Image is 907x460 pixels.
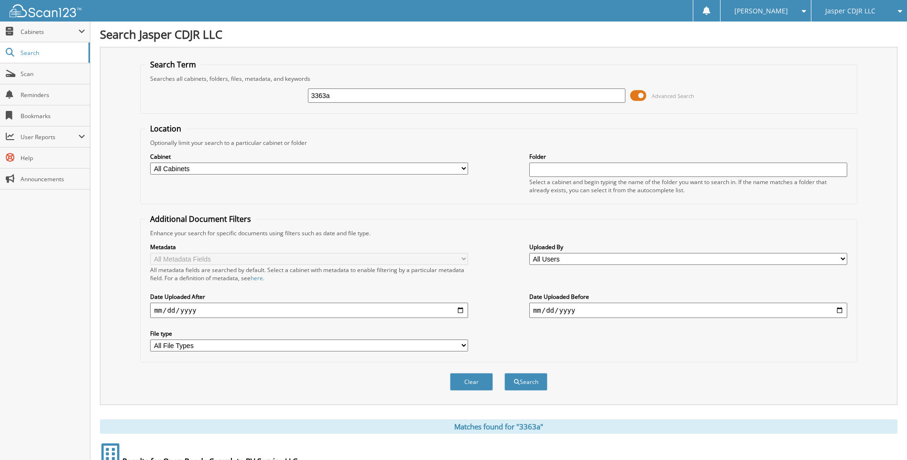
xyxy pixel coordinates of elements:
span: Cabinets [21,28,78,36]
span: Announcements [21,175,85,183]
span: Jasper CDJR LLC [825,8,875,14]
button: Search [504,373,547,391]
span: Advanced Search [652,92,694,99]
span: [PERSON_NAME] [734,8,788,14]
label: Uploaded By [529,243,847,251]
img: scan123-logo-white.svg [10,4,81,17]
span: Bookmarks [21,112,85,120]
div: Searches all cabinets, folders, files, metadata, and keywords [145,75,852,83]
h1: Search Jasper CDJR LLC [100,26,897,42]
span: Scan [21,70,85,78]
input: start [150,303,468,318]
legend: Search Term [145,59,201,70]
a: here [251,274,263,282]
label: Metadata [150,243,468,251]
span: Help [21,154,85,162]
div: Enhance your search for specific documents using filters such as date and file type. [145,229,852,237]
label: Date Uploaded Before [529,293,847,301]
span: Search [21,49,84,57]
div: Select a cabinet and begin typing the name of the folder you want to search in. If the name match... [529,178,847,194]
legend: Additional Document Filters [145,214,256,224]
iframe: Chat Widget [859,414,907,460]
span: User Reports [21,133,78,141]
label: File type [150,329,468,338]
div: Optionally limit your search to a particular cabinet or folder [145,139,852,147]
input: end [529,303,847,318]
legend: Location [145,123,186,134]
div: All metadata fields are searched by default. Select a cabinet with metadata to enable filtering b... [150,266,468,282]
span: Reminders [21,91,85,99]
label: Cabinet [150,153,468,161]
label: Folder [529,153,847,161]
button: Clear [450,373,493,391]
label: Date Uploaded After [150,293,468,301]
div: Matches found for "3363a" [100,419,897,434]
